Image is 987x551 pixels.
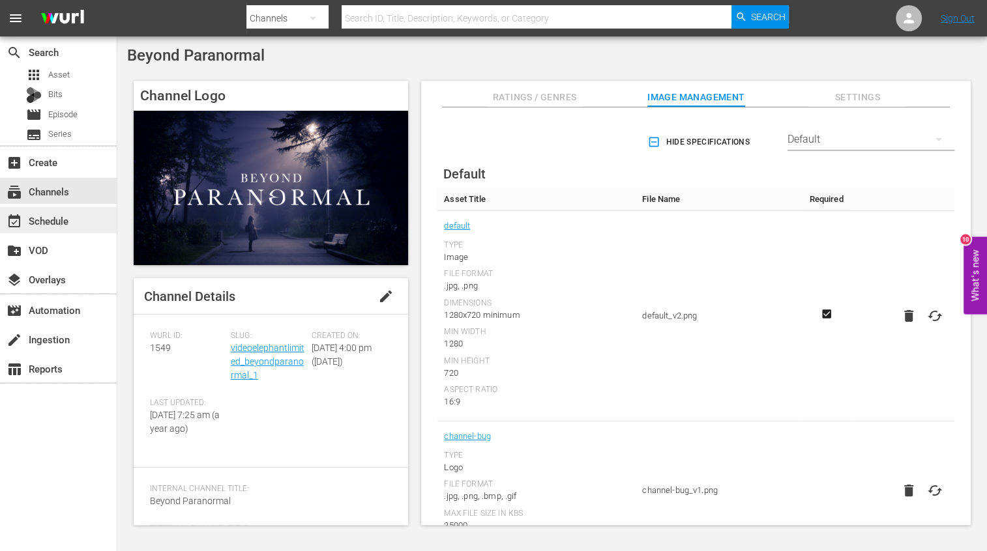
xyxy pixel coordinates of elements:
[7,303,22,318] span: Automation
[444,218,470,234] a: default
[150,343,171,353] span: 1549
[960,234,971,245] div: 10
[144,289,235,304] span: Channel Details
[134,81,408,111] h4: Channel Logo
[444,309,629,322] div: 1280x720 minimum
[378,289,394,304] span: edit
[636,188,803,211] th: File Name
[26,67,42,83] span: Asset
[788,121,954,158] div: Default
[444,240,629,251] div: Type
[731,5,789,29] button: Search
[48,128,72,141] span: Series
[127,46,265,64] span: Beyond Paranormal
[7,272,22,288] span: Overlays
[150,524,385,534] span: External Channel Title:
[7,45,22,61] span: Search
[444,298,629,309] div: Dimensions
[312,331,386,341] span: Created On:
[819,308,834,320] svg: Required
[444,327,629,337] div: Min Width
[444,395,629,408] div: 16:9
[7,243,22,259] span: VOD
[7,361,22,377] span: Reports
[444,356,629,367] div: Min Height
[444,428,491,445] a: channel-bug
[26,127,42,143] span: Series
[444,385,629,395] div: Aspect Ratio
[437,188,636,211] th: Asset Title
[48,108,78,121] span: Episode
[444,367,629,380] div: 720
[150,484,385,494] span: Internal Channel Title:
[444,461,629,474] div: Logo
[636,211,803,421] td: default_v2.png
[444,479,629,490] div: File Format
[48,88,63,101] span: Bits
[650,135,750,149] span: Hide Specifications
[7,214,22,229] span: Schedule
[444,279,629,292] div: .jpg, .png
[231,331,305,341] span: Slug:
[150,410,220,434] span: [DATE] 7:25 am (a year ago)
[444,269,629,279] div: File Format
[31,3,94,34] img: ans4CAIJ8jUAAAAAAAAAAAAAAAAAAAAAAAAgQb4GAAAAAAAAAAAAAAAAAAAAAAAAJMjXAAAAAAAAAAAAAAAAAAAAAAAAgAT5G...
[444,451,629,461] div: Type
[645,124,755,160] button: Hide Specifications
[312,343,372,367] span: [DATE] 4:00 pm ([DATE])
[48,68,70,81] span: Asset
[7,155,22,171] span: Create
[443,166,486,182] span: Default
[26,107,42,122] span: Episode
[26,87,42,103] div: Bits
[647,89,745,106] span: Image Management
[150,496,231,506] span: Beyond Paranormal
[444,519,629,532] div: 25000
[808,89,906,106] span: Settings
[150,398,224,408] span: Last Updated:
[7,332,22,348] span: Ingestion
[444,251,629,264] div: Image
[486,89,583,106] span: Ratings / Genres
[231,343,304,380] a: videoelephantlimited_beyondparanormal_1
[444,509,629,519] div: Max File Size In Kbs
[444,337,629,350] div: 1280
[751,5,786,29] span: Search
[803,188,850,211] th: Required
[150,331,224,341] span: Wurl ID:
[941,13,975,23] a: Sign Out
[964,237,987,315] button: Open Feedback Widget
[7,184,22,200] span: Channels
[8,10,23,26] span: menu
[370,281,402,312] button: edit
[444,490,629,503] div: .jpg, .png, .bmp, .gif
[134,111,408,265] img: Beyond Paranormal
